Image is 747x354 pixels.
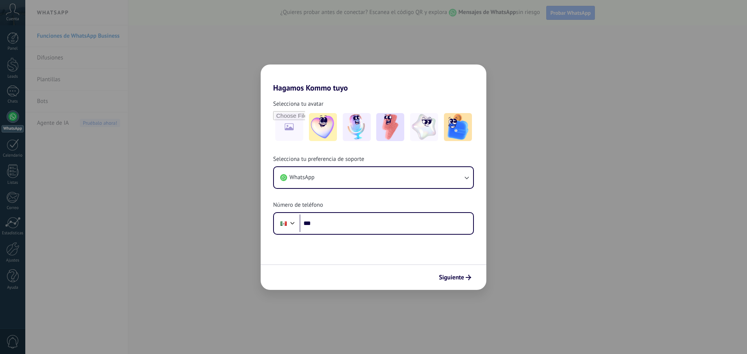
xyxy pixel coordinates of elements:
img: -5.jpeg [444,113,472,141]
h2: Hagamos Kommo tuyo [261,65,486,92]
div: Mexico: + 52 [276,215,291,232]
span: Selecciona tu preferencia de soporte [273,155,364,163]
img: -1.jpeg [309,113,337,141]
span: Siguiente [439,275,464,280]
span: Selecciona tu avatar [273,100,323,108]
button: WhatsApp [274,167,473,188]
img: -4.jpeg [410,113,438,141]
img: -3.jpeg [376,113,404,141]
button: Siguiente [435,271,475,284]
span: WhatsApp [289,174,314,181]
img: -2.jpeg [343,113,371,141]
span: Número de teléfono [273,201,323,209]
